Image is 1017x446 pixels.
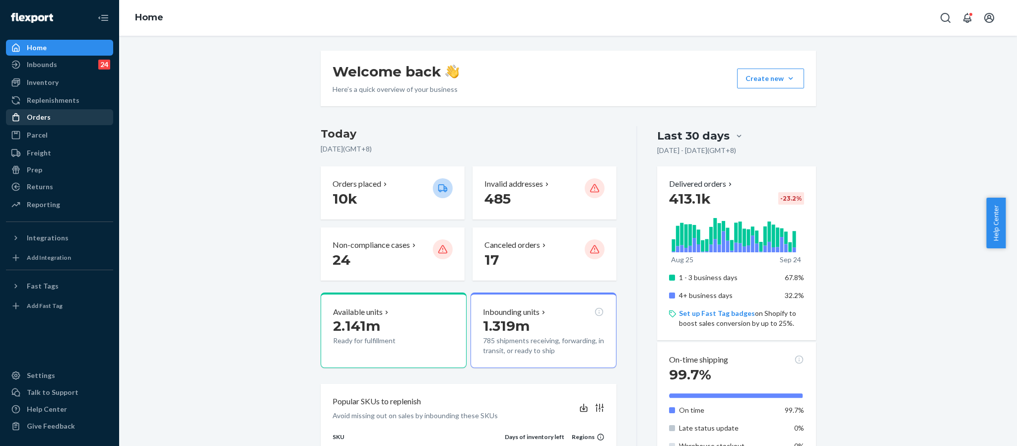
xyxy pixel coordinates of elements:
p: Non-compliance cases [333,239,410,251]
div: Home [27,43,47,53]
div: Help Center [27,404,67,414]
div: Fast Tags [27,281,59,291]
button: Invalid addresses 485 [473,166,616,220]
button: Delivered orders [669,178,734,190]
div: -23.2 % [778,192,804,205]
span: 24 [333,251,350,268]
p: 785 shipments receiving, forwarding, in transit, or ready to ship [483,336,604,356]
a: Add Fast Tag [6,298,113,314]
a: Replenishments [6,92,113,108]
button: Non-compliance cases 24 [321,227,465,281]
span: 1.319m [483,317,530,334]
p: 4+ business days [679,291,777,300]
button: Give Feedback [6,418,113,434]
p: Popular SKUs to replenish [333,396,421,407]
div: Inbounds [27,60,57,70]
div: Returns [27,182,53,192]
p: Ready for fulfillment [333,336,425,346]
span: 2.141m [333,317,380,334]
div: Settings [27,371,55,380]
span: 10k [333,190,357,207]
p: On time [679,405,777,415]
a: Orders [6,109,113,125]
p: Canceled orders [484,239,540,251]
a: Help Center [6,401,113,417]
p: Invalid addresses [484,178,543,190]
p: [DATE] - [DATE] ( GMT+8 ) [657,146,736,155]
button: Open account menu [979,8,999,28]
p: Sep 24 [780,255,801,265]
button: Create new [737,69,804,88]
button: Inbounding units1.319m785 shipments receiving, forwarding, in transit, or ready to ship [471,293,616,368]
a: Add Integration [6,250,113,266]
a: Parcel [6,127,113,143]
div: Regions [564,433,605,441]
span: 32.2% [785,291,804,299]
div: Integrations [27,233,68,243]
button: Available units2.141mReady for fulfillment [321,293,467,368]
p: Orders placed [333,178,381,190]
ol: breadcrumbs [127,3,171,32]
span: 17 [484,251,499,268]
div: 24 [98,60,110,70]
span: 413.1k [669,190,711,207]
div: Add Fast Tag [27,301,63,310]
p: 1 - 3 business days [679,273,777,283]
p: Late status update [679,423,777,433]
p: [DATE] ( GMT+8 ) [321,144,617,154]
div: Give Feedback [27,421,75,431]
p: On-time shipping [669,354,728,366]
h3: Today [321,126,617,142]
button: Integrations [6,230,113,246]
div: Inventory [27,77,59,87]
p: Inbounding units [483,306,540,318]
a: Set up Fast Tag badges [679,309,755,317]
button: Canceled orders 17 [473,227,616,281]
div: Talk to Support [27,387,78,397]
p: Aug 25 [671,255,693,265]
p: Available units [333,306,383,318]
div: Prep [27,165,42,175]
button: Close Navigation [93,8,113,28]
button: Help Center [986,198,1006,248]
div: Parcel [27,130,48,140]
button: Fast Tags [6,278,113,294]
img: Flexport logo [11,13,53,23]
button: Orders placed 10k [321,166,465,220]
button: Open Search Box [936,8,955,28]
div: Reporting [27,200,60,210]
div: Add Integration [27,253,71,262]
a: Home [135,12,163,23]
a: Freight [6,145,113,161]
span: 0% [794,424,804,432]
a: Inbounds24 [6,57,113,73]
a: Returns [6,179,113,195]
span: 99.7% [669,366,711,383]
div: Orders [27,112,51,122]
h1: Welcome back [333,63,459,80]
a: Inventory [6,74,113,90]
p: Avoid missing out on sales by inbounding these SKUs [333,411,498,421]
span: 485 [484,190,511,207]
span: 67.8% [785,273,804,282]
span: 99.7% [785,406,804,414]
img: hand-wave emoji [445,65,459,78]
div: Freight [27,148,51,158]
a: Prep [6,162,113,178]
div: Last 30 days [657,128,730,144]
p: on Shopify to boost sales conversion by up to 25%. [679,308,804,328]
p: Here’s a quick overview of your business [333,84,459,94]
div: Replenishments [27,95,79,105]
a: Reporting [6,197,113,213]
a: Home [6,40,113,56]
button: Open notifications [957,8,977,28]
a: Talk to Support [6,384,113,400]
a: Settings [6,368,113,383]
